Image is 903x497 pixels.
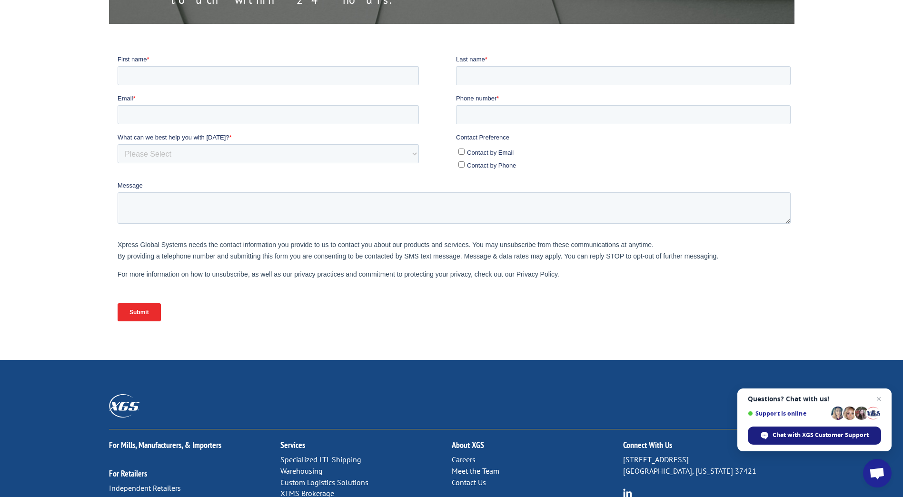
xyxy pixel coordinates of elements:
div: Open chat [863,459,892,487]
div: Chat with XGS Customer Support [748,427,881,445]
h2: Connect With Us [623,441,794,454]
a: For Mills, Manufacturers, & Importers [109,439,221,450]
a: Independent Retailers [109,483,181,493]
input: Contact by Phone [341,107,347,113]
a: Careers [452,455,476,464]
p: [STREET_ADDRESS] [GEOGRAPHIC_DATA], [US_STATE] 37421 [623,454,794,477]
a: For Retailers [109,468,147,479]
span: Support is online [748,410,828,417]
img: XGS_Logos_ALL_2024_All_White [109,394,139,417]
a: Meet the Team [452,466,499,476]
span: Contact by Phone [349,107,398,114]
span: Close chat [873,393,884,405]
a: About XGS [452,439,484,450]
a: Specialized LTL Shipping [280,455,361,464]
span: Contact Preference [338,79,392,86]
a: Services [280,439,305,450]
span: Chat with XGS Customer Support [773,431,869,439]
span: Contact by Email [349,94,396,101]
a: Warehousing [280,466,323,476]
input: Contact by Email [341,94,347,100]
iframe: Form 0 [118,55,794,329]
a: Contact Us [452,477,486,487]
span: Questions? Chat with us! [748,395,881,403]
a: Custom Logistics Solutions [280,477,368,487]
